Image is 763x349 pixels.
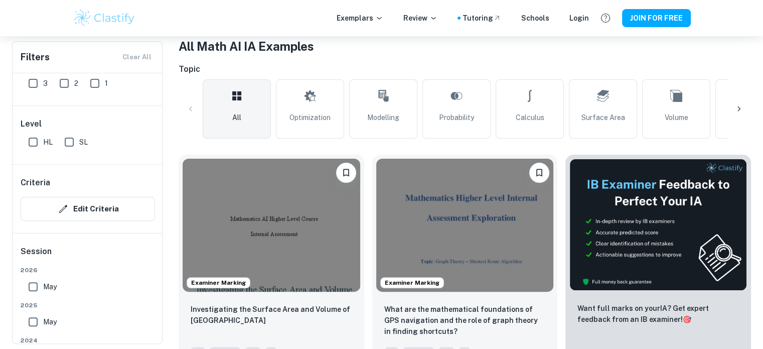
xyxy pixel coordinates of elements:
button: Help and Feedback [597,10,614,27]
p: Want full marks on your IA ? Get expert feedback from an IB examiner! [577,303,739,325]
span: Probability [439,112,474,123]
span: All [232,112,241,123]
p: Investigating the Surface Area and Volume of Lake Titicaca [191,304,352,326]
span: Surface Area [581,112,625,123]
h1: All Math AI IA Examples [179,37,751,55]
a: Tutoring [463,13,501,24]
span: 2 [74,78,78,89]
a: Schools [521,13,549,24]
span: SL [79,137,88,148]
a: Login [569,13,589,24]
button: Please log in to bookmark exemplars [529,163,549,183]
h6: Level [21,118,155,130]
h6: Topic [179,63,751,75]
span: May [43,316,57,327]
img: Math AI IA example thumbnail: What are the mathematical foundations of [376,159,554,292]
h6: Session [21,246,155,266]
img: Math AI IA example thumbnail: Investigating the Surface Area and Volum [183,159,360,292]
span: 2025 [21,301,155,310]
span: Examiner Marking [187,278,250,287]
span: 3 [43,78,48,89]
span: Calculus [516,112,544,123]
button: Please log in to bookmark exemplars [336,163,356,183]
span: 2024 [21,336,155,345]
h6: Filters [21,50,50,64]
img: Clastify logo [73,8,136,28]
p: Review [403,13,437,24]
button: Edit Criteria [21,197,155,221]
span: 🎯 [683,315,691,323]
span: Volume [665,112,688,123]
span: 1 [105,78,108,89]
span: Modelling [367,112,399,123]
span: May [43,281,57,292]
h6: Criteria [21,177,50,189]
span: HL [43,137,53,148]
span: Examiner Marking [381,278,443,287]
span: 2026 [21,266,155,275]
p: Exemplars [337,13,383,24]
img: Thumbnail [569,159,747,291]
button: JOIN FOR FREE [622,9,691,27]
span: Optimization [289,112,331,123]
p: What are the mathematical foundations of GPS navigation and the role of graph theory in finding s... [384,304,546,337]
